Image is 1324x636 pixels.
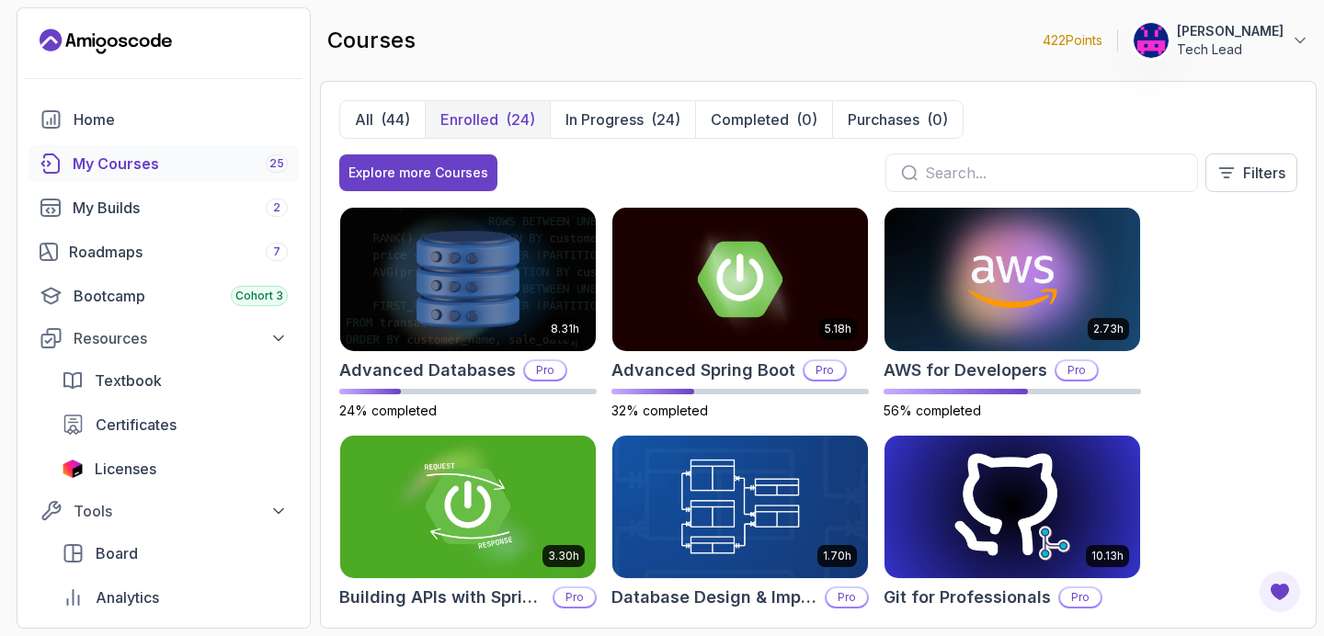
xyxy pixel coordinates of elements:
[74,285,288,307] div: Bootcamp
[74,108,288,131] div: Home
[73,153,288,175] div: My Courses
[550,101,695,138] button: In Progress(24)
[1243,162,1285,184] p: Filters
[651,108,680,131] div: (24)
[832,101,963,138] button: Purchases(0)
[340,208,596,351] img: Advanced Databases card
[273,244,280,259] span: 7
[235,289,283,303] span: Cohort 3
[823,549,851,563] p: 1.70h
[1043,31,1102,50] p: 422 Points
[340,436,596,579] img: Building APIs with Spring Boot card
[695,101,832,138] button: Completed(0)
[1258,570,1302,614] button: Open Feedback Button
[29,494,299,528] button: Tools
[96,586,159,608] span: Analytics
[269,156,284,171] span: 25
[548,549,579,563] p: 3.30h
[506,108,535,131] div: (24)
[96,414,177,436] span: Certificates
[1205,153,1297,192] button: Filters
[805,361,845,380] p: Pro
[612,208,868,351] img: Advanced Spring Boot card
[74,500,288,522] div: Tools
[611,585,817,610] h2: Database Design & Implementation
[29,101,299,138] a: home
[1133,22,1309,59] button: user profile image[PERSON_NAME]Tech Lead
[425,101,550,138] button: Enrolled(24)
[848,108,919,131] p: Purchases
[884,403,981,418] span: 56% completed
[884,358,1047,383] h2: AWS for Developers
[40,27,172,56] a: Landing page
[29,145,299,182] a: courses
[327,26,416,55] h2: courses
[611,403,708,418] span: 32% completed
[884,585,1051,610] h2: Git for Professionals
[29,278,299,314] a: bootcamp
[51,450,299,487] a: licenses
[525,361,565,380] p: Pro
[348,164,488,182] div: Explore more Courses
[825,322,851,336] p: 5.18h
[1177,40,1284,59] p: Tech Lead
[1091,549,1124,563] p: 10.13h
[885,436,1140,579] img: Git for Professionals card
[1056,361,1097,380] p: Pro
[885,208,1140,351] img: AWS for Developers card
[95,369,162,392] span: Textbook
[827,588,867,607] p: Pro
[355,108,373,131] p: All
[339,154,497,191] button: Explore more Courses
[51,406,299,443] a: certificates
[29,322,299,355] button: Resources
[1177,22,1284,40] p: [PERSON_NAME]
[51,362,299,399] a: textbook
[340,101,425,138] button: All(44)
[29,189,299,226] a: builds
[1060,588,1101,607] p: Pro
[925,162,1182,184] input: Search...
[62,460,84,478] img: jetbrains icon
[1093,322,1124,336] p: 2.73h
[339,358,516,383] h2: Advanced Databases
[611,358,795,383] h2: Advanced Spring Boot
[612,436,868,579] img: Database Design & Implementation card
[73,197,288,219] div: My Builds
[51,535,299,572] a: board
[69,241,288,263] div: Roadmaps
[339,585,545,610] h2: Building APIs with Spring Boot
[927,108,948,131] div: (0)
[29,233,299,270] a: roadmaps
[95,458,156,480] span: Licenses
[554,588,595,607] p: Pro
[551,322,579,336] p: 8.31h
[96,542,138,564] span: Board
[74,327,288,349] div: Resources
[381,108,410,131] div: (44)
[711,108,789,131] p: Completed
[339,403,437,418] span: 24% completed
[273,200,280,215] span: 2
[440,108,498,131] p: Enrolled
[796,108,817,131] div: (0)
[51,579,299,616] a: analytics
[1134,23,1169,58] img: user profile image
[565,108,644,131] p: In Progress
